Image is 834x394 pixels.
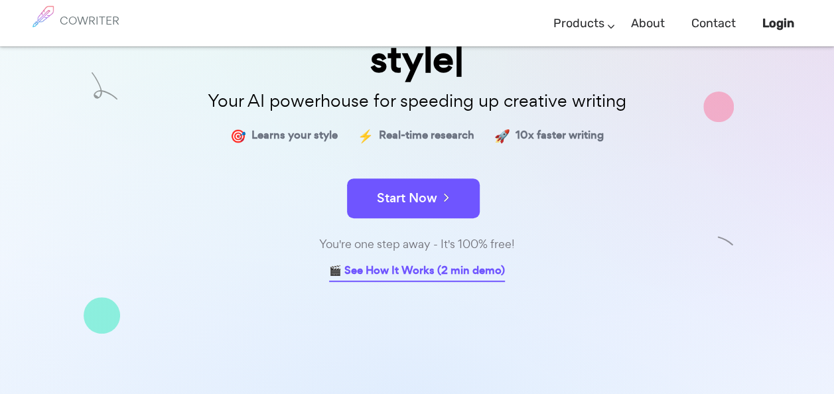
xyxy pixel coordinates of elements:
[379,126,474,145] span: Real-time research
[553,4,604,43] a: Products
[631,4,665,43] a: About
[84,297,120,334] img: shape
[762,4,794,43] a: Login
[86,235,749,254] div: You're one step away - It's 100% free!
[251,126,338,145] span: Learns your style
[691,4,736,43] a: Contact
[230,126,246,145] span: 🎯
[762,16,794,31] b: Login
[516,126,604,145] span: 10x faster writing
[86,87,749,115] p: Your AI powerhouse for speeding up creative writing
[494,126,510,145] span: 🚀
[358,126,374,145] span: ⚡
[60,15,119,27] h6: COWRITER
[329,261,505,282] a: 🎬 See How It Works (2 min demo)
[347,178,480,218] button: Start Now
